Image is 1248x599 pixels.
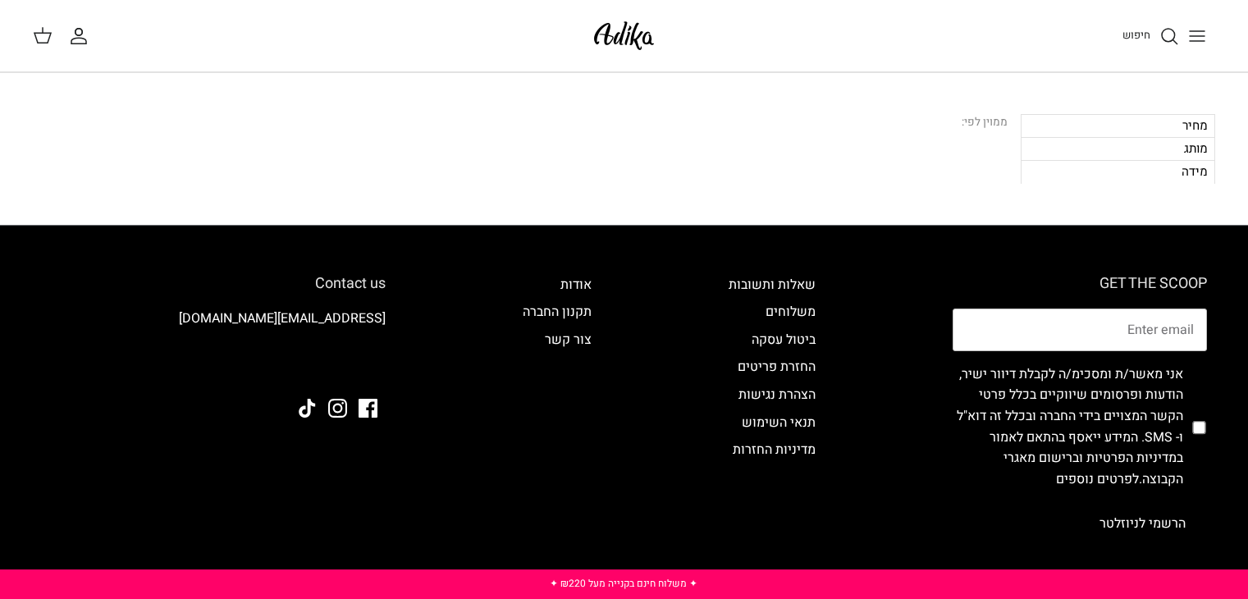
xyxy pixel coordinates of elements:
[752,330,816,350] a: ביטול עסקה
[69,26,95,46] a: החשבון שלי
[953,309,1207,351] input: Email
[1021,160,1215,183] div: מידה
[328,399,347,418] a: Instagram
[298,399,317,418] a: Tiktok
[589,16,659,55] img: Adika IL
[1021,137,1215,160] div: מותג
[953,364,1183,491] label: אני מאשר/ת ומסכימ/ה לקבלת דיוור ישיר, הודעות ופרסומים שיווקיים בכלל פרטי הקשר המצויים בידי החברה ...
[560,275,592,295] a: אודות
[733,440,816,460] a: מדיניות החזרות
[359,399,377,418] a: Facebook
[742,413,816,432] a: תנאי השימוש
[1122,26,1179,46] a: חיפוש
[729,275,816,295] a: שאלות ותשובות
[523,302,592,322] a: תקנון החברה
[1056,469,1139,489] a: לפרטים נוספים
[1078,503,1207,544] button: הרשמי לניוזלטר
[1179,18,1215,54] button: Toggle menu
[962,114,1008,132] div: ממוין לפי:
[738,357,816,377] a: החזרת פריטים
[41,275,386,293] h6: Contact us
[545,330,592,350] a: צור קשר
[953,275,1207,293] h6: GET THE SCOOP
[506,275,608,545] div: Secondary navigation
[1021,114,1215,137] div: מחיר
[1122,27,1150,43] span: חיפוש
[341,354,386,376] img: Adika IL
[738,385,816,405] a: הצהרת נגישות
[712,275,832,545] div: Secondary navigation
[179,309,386,328] a: [EMAIL_ADDRESS][DOMAIN_NAME]
[766,302,816,322] a: משלוחים
[550,576,697,591] a: ✦ משלוח חינם בקנייה מעל ₪220 ✦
